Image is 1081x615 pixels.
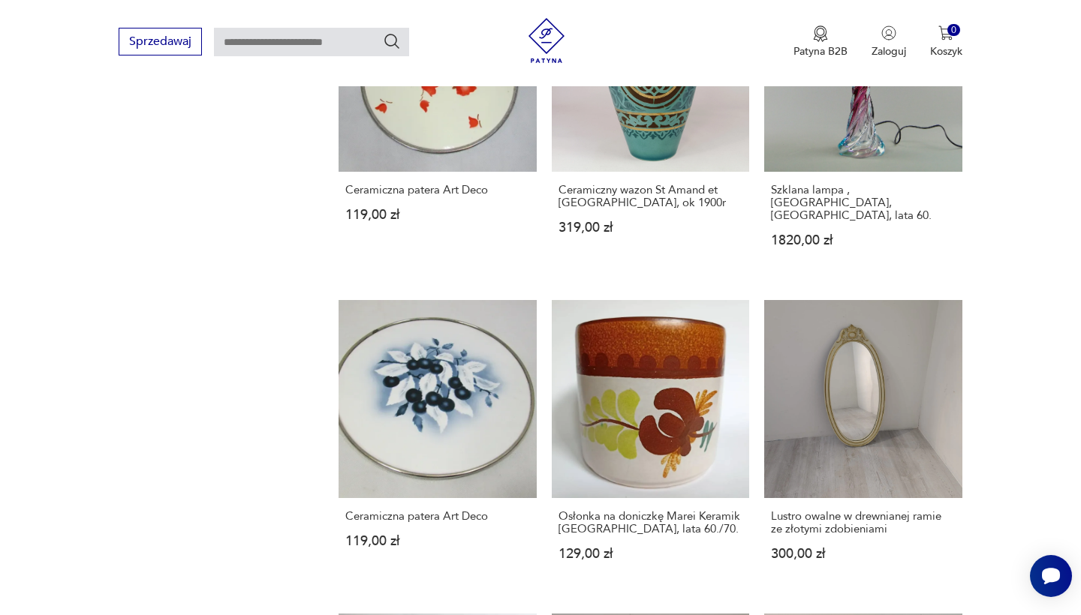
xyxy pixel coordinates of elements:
button: Zaloguj [872,25,906,58]
a: Ikona medaluPatyna B2B [793,25,848,58]
h3: Lustro owalne w drewnianej ramie ze złotymi zdobieniami [771,510,955,535]
img: Ikona medalu [813,25,828,42]
h3: Ceramiczna patera Art Deco [345,184,529,196]
div: 0 [947,24,960,37]
button: Szukaj [383,32,401,50]
p: Zaloguj [872,44,906,58]
a: Ceramiczna patera Art DecoCeramiczna patera Art Deco119,00 zł [339,300,536,589]
h3: Osłonka na doniczkę Marei Keramik [GEOGRAPHIC_DATA], lata 60./70. [559,510,742,535]
img: Ikona koszyka [938,25,953,40]
h3: Szklana lampa , [GEOGRAPHIC_DATA], [GEOGRAPHIC_DATA], lata 60. [771,184,955,222]
iframe: Smartsupp widget button [1030,555,1072,597]
h3: Ceramiczny wazon St Amand et [GEOGRAPHIC_DATA], ok 1900r [559,184,742,209]
p: 1820,00 zł [771,234,955,247]
h3: Ceramiczna patera Art Deco [345,510,529,523]
a: Lustro owalne w drewnianej ramie ze złotymi zdobieniamiLustro owalne w drewnianej ramie ze złotym... [764,300,962,589]
p: 119,00 zł [345,208,529,221]
p: 300,00 zł [771,547,955,560]
p: 119,00 zł [345,535,529,547]
button: 0Koszyk [930,25,962,58]
img: Ikonka użytkownika [881,25,896,40]
a: Osłonka na doniczkę Marei Keramik Niemcy, lata 60./70.Osłonka na doniczkę Marei Keramik [GEOGRAPH... [552,300,749,589]
img: Patyna - sklep z meblami i dekoracjami vintage [524,18,569,63]
a: Sprzedawaj [119,37,202,48]
p: 129,00 zł [559,547,742,560]
p: Koszyk [930,44,962,58]
p: Patyna B2B [793,44,848,58]
p: 319,00 zł [559,221,742,234]
button: Sprzedawaj [119,28,202,55]
button: Patyna B2B [793,25,848,58]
